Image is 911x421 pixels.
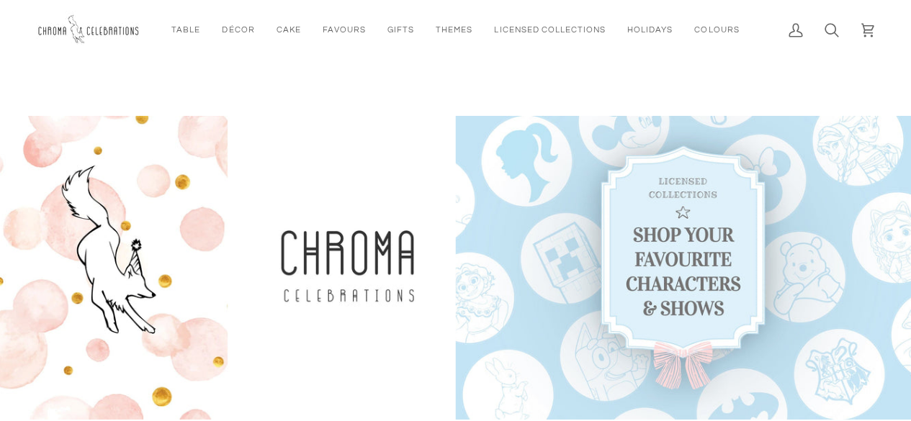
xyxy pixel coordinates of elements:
[694,24,739,36] span: Colours
[387,24,414,36] span: Gifts
[323,24,366,36] span: Favours
[494,24,606,36] span: Licensed Collections
[627,24,673,36] span: Holidays
[277,24,301,36] span: Cake
[222,24,254,36] span: Décor
[36,11,144,49] img: Chroma Celebrations
[171,24,200,36] span: Table
[436,24,472,36] span: Themes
